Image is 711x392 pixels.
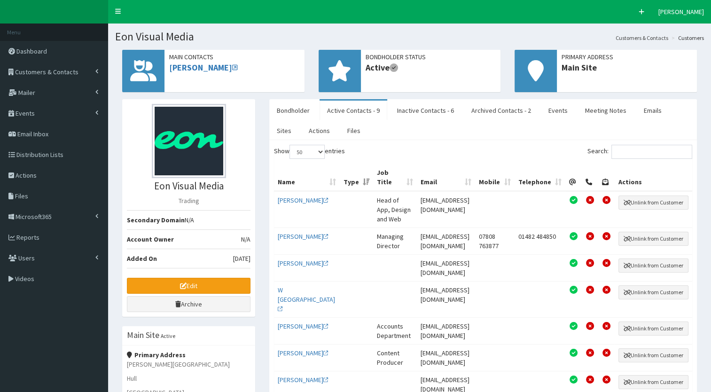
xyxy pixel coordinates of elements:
[18,88,35,97] span: Mailer
[278,232,328,241] a: [PERSON_NAME]
[127,360,250,369] p: [PERSON_NAME][GEOGRAPHIC_DATA]
[241,235,250,244] span: N/A
[127,235,174,243] b: Account Owner
[366,62,496,74] span: Active
[373,164,416,191] th: Job Title: activate to sort column ascending
[390,101,461,120] a: Inactive Contacts - 6
[16,171,37,180] span: Actions
[578,101,634,120] a: Meeting Notes
[169,52,300,62] span: Main Contacts
[658,8,704,16] span: [PERSON_NAME]
[274,145,345,159] label: Show entries
[366,52,496,62] span: Bondholder Status
[233,254,250,263] span: [DATE]
[515,164,565,191] th: Telephone: activate to sort column ascending
[475,227,515,254] td: 07808 763877
[161,332,175,339] small: Active
[417,227,476,254] td: [EMAIL_ADDRESS][DOMAIN_NAME]
[636,101,669,120] a: Emails
[127,216,185,224] b: Secondary Domain
[269,121,299,141] a: Sites
[340,121,368,141] a: Files
[127,210,250,230] li: N/A
[269,101,317,120] a: Bondholder
[562,52,692,62] span: Primary Address
[417,191,476,227] td: [EMAIL_ADDRESS][DOMAIN_NAME]
[417,164,476,191] th: Email: activate to sort column ascending
[669,34,704,42] li: Customers
[127,331,159,339] h3: Main Site
[278,259,328,267] a: [PERSON_NAME]
[464,101,539,120] a: Archived Contacts - 2
[16,212,52,221] span: Microsoft365
[17,130,48,138] span: Email Inbox
[616,34,668,42] a: Customers & Contacts
[15,68,78,76] span: Customers & Contacts
[541,101,575,120] a: Events
[618,259,688,273] button: Unlink from Customer
[278,376,328,384] a: [PERSON_NAME]
[417,344,476,371] td: [EMAIL_ADDRESS][DOMAIN_NAME]
[373,317,416,344] td: Accounts Department
[127,351,186,359] strong: Primary Address
[278,349,328,357] a: [PERSON_NAME]
[598,164,615,191] th: Post Permission
[582,164,598,191] th: Telephone Permission
[127,374,250,383] p: Hull
[15,192,28,200] span: Files
[18,254,35,262] span: Users
[587,145,692,159] label: Search:
[127,296,250,312] a: Archive
[16,233,39,242] span: Reports
[611,145,692,159] input: Search:
[320,101,387,120] a: Active Contacts - 9
[618,232,688,246] button: Unlink from Customer
[417,317,476,344] td: [EMAIL_ADDRESS][DOMAIN_NAME]
[278,196,328,204] a: [PERSON_NAME]
[618,375,688,389] button: Unlink from Customer
[15,274,34,283] span: Videos
[417,281,476,317] td: [EMAIL_ADDRESS][DOMAIN_NAME]
[565,164,582,191] th: Email Permission
[515,227,565,254] td: 01482 484850
[127,278,250,294] a: Edit
[169,62,238,73] a: [PERSON_NAME]
[417,254,476,281] td: [EMAIL_ADDRESS][DOMAIN_NAME]
[373,191,416,227] td: Head of App, Design and Web
[278,286,335,313] a: W [GEOGRAPHIC_DATA]
[373,227,416,254] td: Managing Director
[274,164,339,191] th: Name: activate to sort column ascending
[16,150,63,159] span: Distribution Lists
[127,254,157,263] b: Added On
[127,180,250,191] h3: Eon Visual Media
[339,164,373,191] th: Type: activate to sort column ascending
[475,164,515,191] th: Mobile: activate to sort column ascending
[301,121,337,141] a: Actions
[289,145,325,159] select: Showentries
[562,62,692,74] span: Main Site
[115,31,704,43] h1: Eon Visual Media
[373,344,416,371] td: Content Producer
[615,164,692,191] th: Actions
[618,285,688,299] button: Unlink from Customer
[618,348,688,362] button: Unlink from Customer
[278,322,328,330] a: [PERSON_NAME]
[618,196,688,210] button: Unlink from Customer
[618,321,688,336] button: Unlink from Customer
[127,196,250,205] p: Trading
[16,109,35,118] span: Events
[16,47,47,55] span: Dashboard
